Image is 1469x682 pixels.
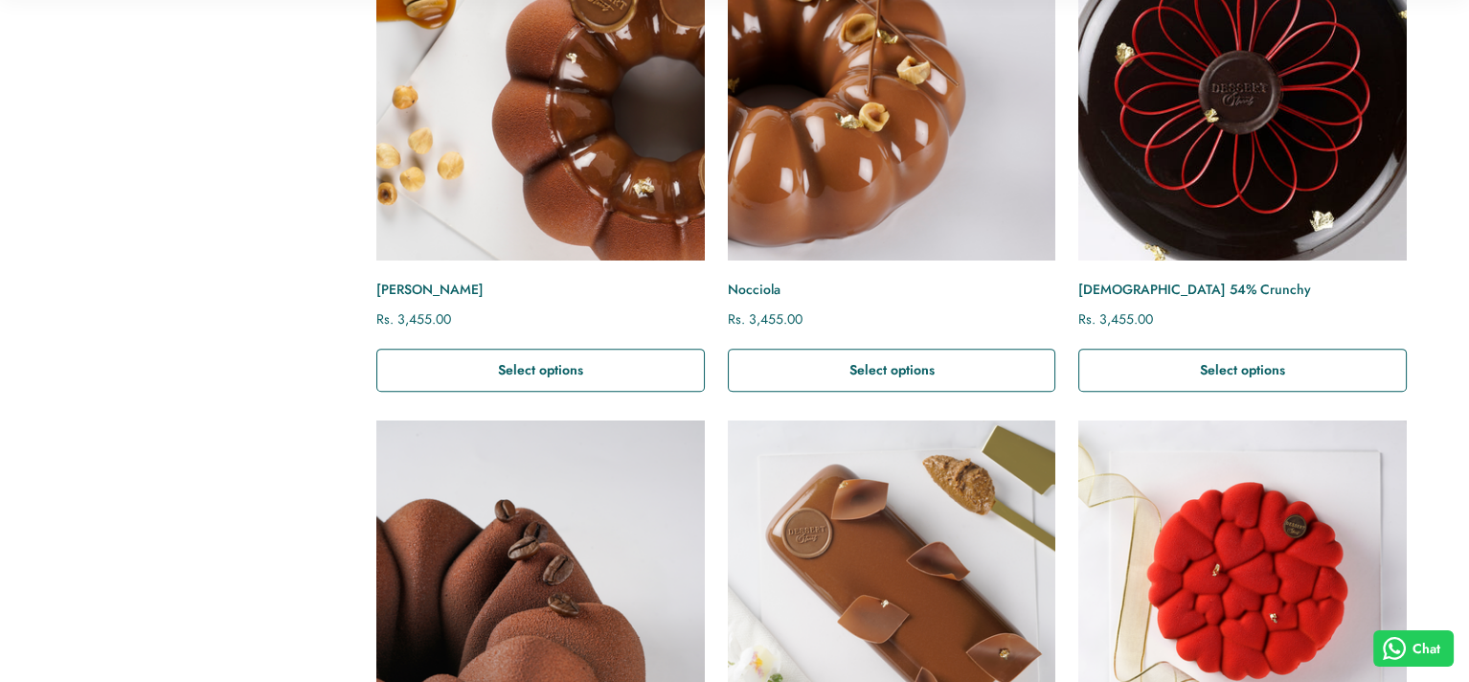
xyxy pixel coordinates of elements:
button: Select options [1078,349,1407,392]
button: Select options [376,349,705,392]
span: Rs. 3,455.00 [728,309,802,329]
a: [DEMOGRAPHIC_DATA] 54% Crunchy [1078,280,1407,300]
span: Chat [1412,639,1440,659]
a: Nocciola [728,280,1056,300]
button: Select options [728,349,1056,392]
span: Rs. 3,455.00 [376,309,451,329]
button: Chat [1373,630,1455,667]
span: Select options [498,360,583,379]
span: Select options [1200,360,1285,379]
span: Rs. 3,455.00 [1078,309,1153,329]
span: Select options [848,360,934,379]
a: [PERSON_NAME] [376,280,705,300]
